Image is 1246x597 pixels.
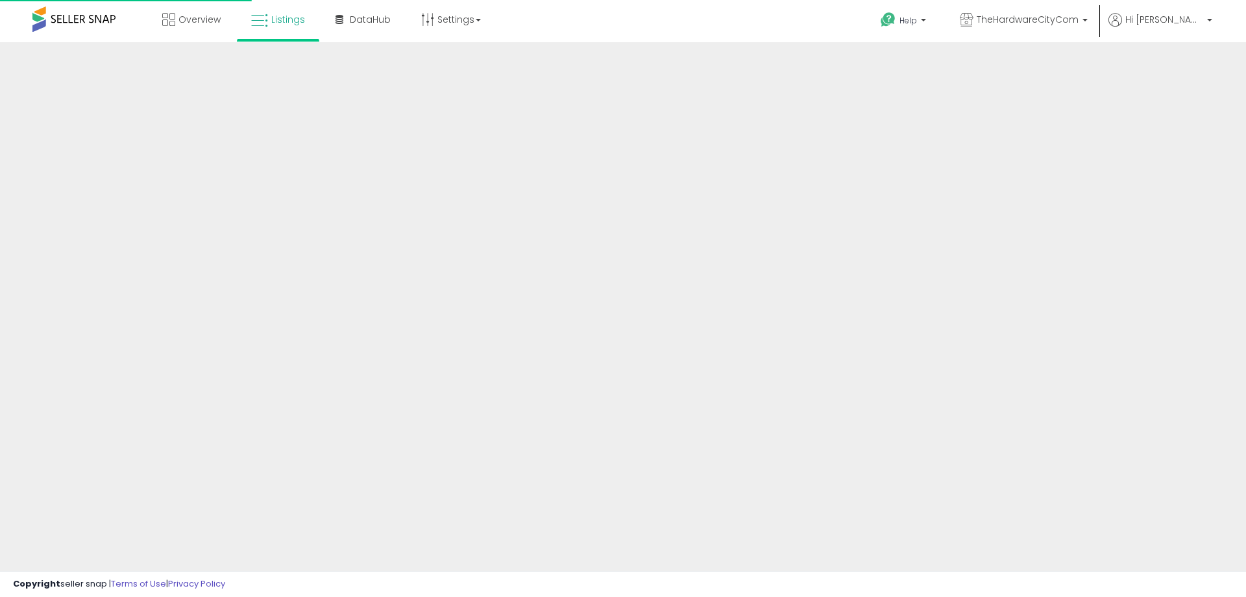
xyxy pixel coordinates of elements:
[350,13,391,26] span: DataHub
[1125,13,1203,26] span: Hi [PERSON_NAME]
[1108,13,1212,42] a: Hi [PERSON_NAME]
[977,13,1079,26] span: TheHardwareCityCom
[13,578,225,591] div: seller snap | |
[271,13,305,26] span: Listings
[168,578,225,590] a: Privacy Policy
[13,578,60,590] strong: Copyright
[111,578,166,590] a: Terms of Use
[178,13,221,26] span: Overview
[870,2,939,42] a: Help
[880,12,896,28] i: Get Help
[899,15,917,26] span: Help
